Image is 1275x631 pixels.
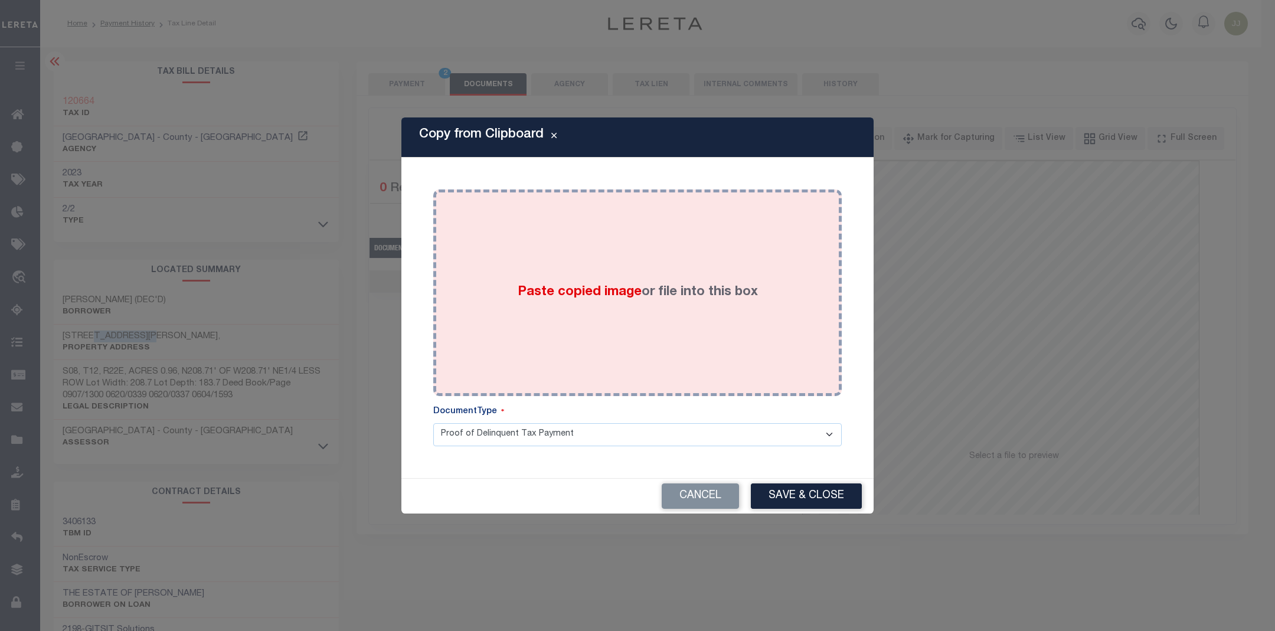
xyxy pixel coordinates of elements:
[419,127,544,142] h5: Copy from Clipboard
[518,283,758,302] label: or file into this box
[518,286,642,299] span: Paste copied image
[544,130,564,145] button: Close
[662,483,739,509] button: Cancel
[751,483,862,509] button: Save & Close
[433,406,504,419] label: DocumentType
